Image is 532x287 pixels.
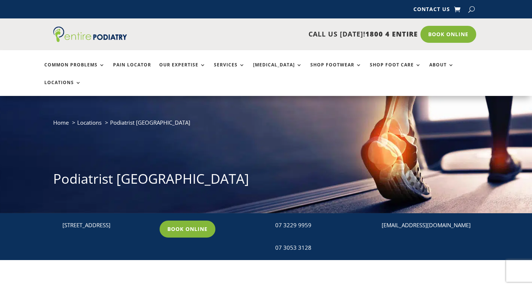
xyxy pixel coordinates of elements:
div: 07 3053 3128 [275,243,366,253]
a: [EMAIL_ADDRESS][DOMAIN_NAME] [382,221,471,229]
a: Book Online [420,26,476,43]
a: Shop Foot Care [370,62,421,78]
a: Home [53,119,69,126]
span: Podiatrist [GEOGRAPHIC_DATA] [110,119,190,126]
a: Pain Locator [113,62,151,78]
a: Our Expertise [159,62,206,78]
a: Entire Podiatry [53,36,127,44]
a: Locations [44,80,81,96]
a: [MEDICAL_DATA] [253,62,302,78]
h1: Podiatrist [GEOGRAPHIC_DATA] [53,170,479,192]
span: 1800 4 ENTIRE [365,30,418,38]
a: Services [214,62,245,78]
a: Common Problems [44,62,105,78]
div: 07 3229 9959 [275,221,366,230]
a: Locations [77,119,102,126]
img: logo (1) [53,27,127,42]
a: Contact Us [413,7,450,15]
a: Shop Footwear [310,62,362,78]
a: Book Online [160,221,215,238]
nav: breadcrumb [53,118,479,133]
p: [STREET_ADDRESS] [62,221,153,230]
p: CALL US [DATE]! [151,30,418,39]
a: About [429,62,454,78]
